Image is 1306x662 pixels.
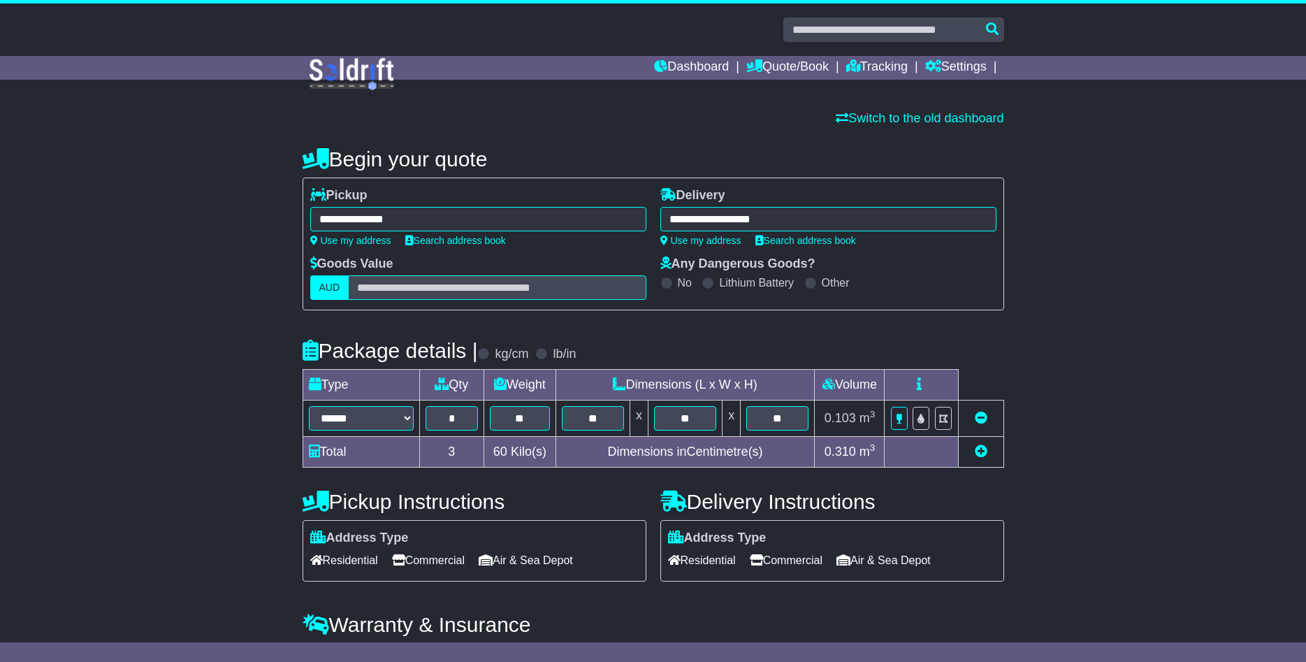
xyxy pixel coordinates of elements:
label: Goods Value [310,257,393,272]
td: Dimensions in Centimetre(s) [556,437,815,468]
td: 3 [419,437,484,468]
label: Pickup [310,188,368,203]
h4: Pickup Instructions [303,490,646,513]
span: 0.310 [825,445,856,459]
td: x [723,401,741,437]
a: Use my address [310,235,391,246]
td: Volume [815,370,885,401]
label: Any Dangerous Goods? [660,257,815,272]
td: Weight [484,370,556,401]
span: Air & Sea Depot [836,549,931,571]
label: Lithium Battery [719,276,794,289]
h4: Delivery Instructions [660,490,1004,513]
sup: 3 [870,442,876,453]
h4: Package details | [303,339,478,362]
label: Address Type [310,531,409,546]
td: Kilo(s) [484,437,556,468]
a: Search address book [405,235,506,246]
a: Add new item [975,445,987,459]
span: Commercial [392,549,465,571]
label: AUD [310,275,349,300]
label: Delivery [660,188,725,203]
span: Commercial [750,549,822,571]
a: Use my address [660,235,741,246]
a: Remove this item [975,411,987,425]
span: 0.103 [825,411,856,425]
span: m [859,445,876,459]
h4: Warranty & Insurance [303,613,1004,636]
label: Other [822,276,850,289]
span: m [859,411,876,425]
h4: Begin your quote [303,147,1004,171]
td: Qty [419,370,484,401]
span: 60 [493,445,507,459]
a: Quote/Book [746,56,829,80]
td: Type [303,370,419,401]
label: Address Type [668,531,767,546]
span: Residential [668,549,736,571]
td: x [630,401,648,437]
td: Dimensions (L x W x H) [556,370,815,401]
a: Tracking [846,56,908,80]
label: lb/in [553,347,576,362]
span: Residential [310,549,378,571]
span: Air & Sea Depot [479,549,573,571]
a: Dashboard [654,56,729,80]
label: No [678,276,692,289]
sup: 3 [870,409,876,419]
td: Total [303,437,419,468]
a: Search address book [755,235,856,246]
label: kg/cm [495,347,528,362]
a: Settings [925,56,987,80]
a: Switch to the old dashboard [836,111,1003,125]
